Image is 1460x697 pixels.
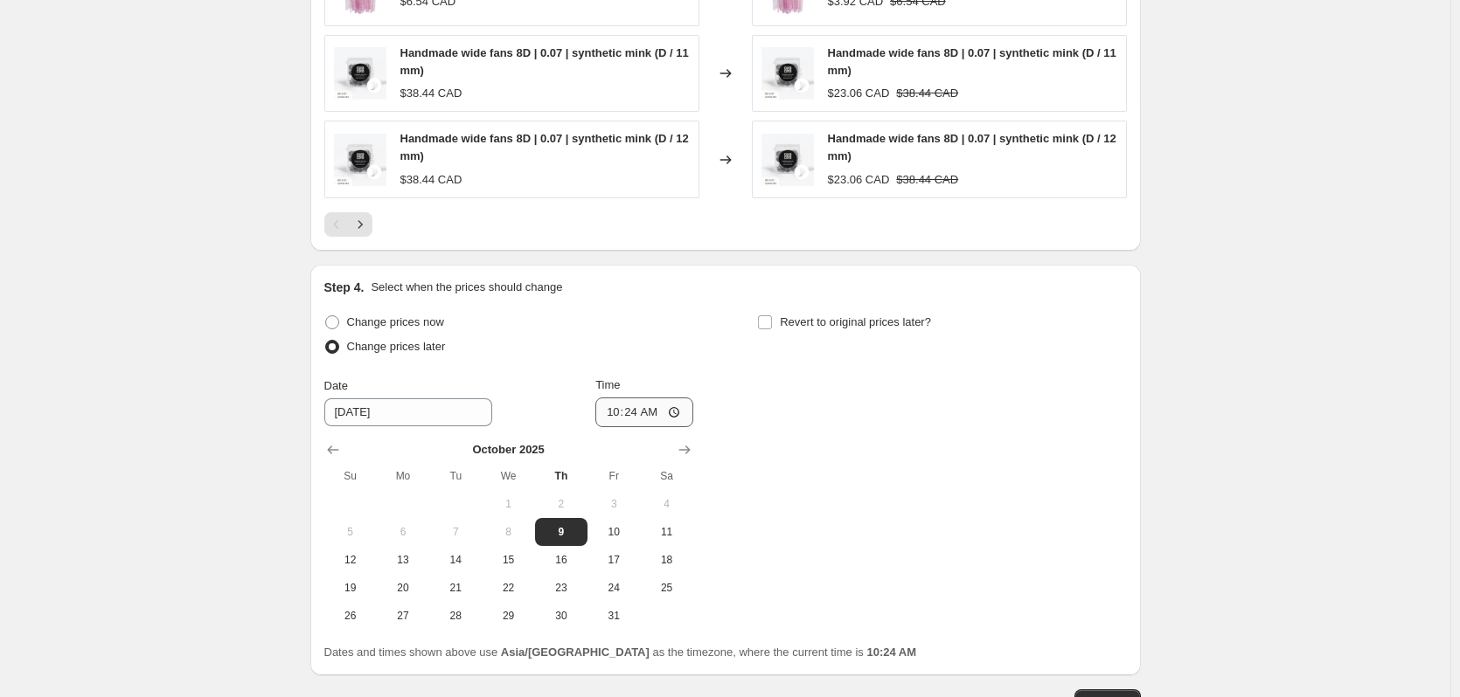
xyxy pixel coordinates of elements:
th: Saturday [640,462,692,490]
th: Sunday [324,462,377,490]
button: Saturday October 4 2025 [640,490,692,518]
button: Wednesday October 29 2025 [482,602,534,630]
span: 21 [436,581,475,595]
button: Thursday October 16 2025 [535,546,587,574]
button: Tuesday October 21 2025 [429,574,482,602]
button: Sunday October 5 2025 [324,518,377,546]
button: Sunday October 19 2025 [324,574,377,602]
th: Friday [587,462,640,490]
span: Dates and times shown above use as the timezone, where the current time is [324,645,917,659]
button: Today Thursday October 9 2025 [535,518,587,546]
span: Su [331,469,370,483]
span: $23.06 CAD [828,173,890,186]
h2: Step 4. [324,279,365,296]
span: $38.44 CAD [400,173,462,186]
span: 2 [542,497,581,511]
span: Handmade wide fans 8D | 0.07 | synthetic mink (D / 11 mm) [400,46,689,77]
span: 30 [542,609,581,623]
span: 22 [489,581,527,595]
span: 18 [647,553,685,567]
span: Fr [594,469,633,483]
th: Tuesday [429,462,482,490]
span: $23.06 CAD [828,86,890,100]
th: Monday [377,462,429,490]
button: Thursday October 2 2025 [535,490,587,518]
button: Saturday October 11 2025 [640,518,692,546]
button: Monday October 20 2025 [377,574,429,602]
button: Show next month, November 2025 [672,438,697,462]
span: 24 [594,581,633,595]
th: Wednesday [482,462,534,490]
button: Next [348,212,372,237]
span: Handmade wide fans 8D | 0.07 | synthetic mink (D / 12 mm) [828,132,1116,162]
span: Revert to original prices later? [780,315,931,328]
span: Handmade wide fans 8D | 0.07 | synthetic mink (D / 12 mm) [400,132,689,162]
span: 8 [489,525,527,539]
span: 11 [647,525,685,539]
button: Friday October 10 2025 [587,518,640,546]
img: Legend_LoosePromade-38_80x.jpg [761,134,814,186]
span: Sa [647,469,685,483]
span: 23 [542,581,581,595]
img: Legend_LoosePromade-38_80x.jpg [334,47,386,100]
button: Friday October 3 2025 [587,490,640,518]
span: Tu [436,469,475,483]
button: Wednesday October 22 2025 [482,574,534,602]
span: 7 [436,525,475,539]
span: 4 [647,497,685,511]
span: 27 [384,609,422,623]
span: 19 [331,581,370,595]
span: $38.44 CAD [896,173,958,186]
span: Change prices later [347,340,446,353]
img: Legend_LoosePromade-38_80x.jpg [334,134,386,186]
button: Tuesday October 28 2025 [429,602,482,630]
input: 12:00 [595,397,693,427]
button: Wednesday October 15 2025 [482,546,534,574]
span: 14 [436,553,475,567]
span: $38.44 CAD [400,86,462,100]
button: Monday October 27 2025 [377,602,429,630]
p: Select when the prices should change [371,279,562,296]
input: 10/9/2025 [324,398,492,426]
img: Legend_LoosePromade-38_80x.jpg [761,47,814,100]
button: Saturday October 18 2025 [640,546,692,574]
button: Thursday October 30 2025 [535,602,587,630]
span: Date [324,379,348,392]
span: 10 [594,525,633,539]
button: Thursday October 23 2025 [535,574,587,602]
span: We [489,469,527,483]
span: 13 [384,553,422,567]
span: 29 [489,609,527,623]
span: 26 [331,609,370,623]
span: 15 [489,553,527,567]
span: 5 [331,525,370,539]
button: Sunday October 12 2025 [324,546,377,574]
span: 12 [331,553,370,567]
span: 31 [594,609,633,623]
span: Time [595,378,620,391]
button: Wednesday October 1 2025 [482,490,534,518]
span: Handmade wide fans 8D | 0.07 | synthetic mink (D / 11 mm) [828,46,1116,77]
span: 9 [542,525,581,539]
nav: Pagination [324,212,372,237]
button: Friday October 31 2025 [587,602,640,630]
span: 6 [384,525,422,539]
th: Thursday [535,462,587,490]
b: Asia/[GEOGRAPHIC_DATA] [501,645,650,659]
button: Tuesday October 7 2025 [429,518,482,546]
button: Monday October 6 2025 [377,518,429,546]
span: $38.44 CAD [896,86,958,100]
button: Tuesday October 14 2025 [429,546,482,574]
button: Saturday October 25 2025 [640,574,692,602]
span: Th [542,469,581,483]
button: Friday October 17 2025 [587,546,640,574]
span: 16 [542,553,581,567]
button: Sunday October 26 2025 [324,602,377,630]
span: 25 [647,581,685,595]
span: 20 [384,581,422,595]
button: Show previous month, September 2025 [321,438,345,462]
button: Friday October 24 2025 [587,574,640,602]
span: 28 [436,609,475,623]
button: Wednesday October 8 2025 [482,518,534,546]
span: Change prices now [347,315,444,328]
